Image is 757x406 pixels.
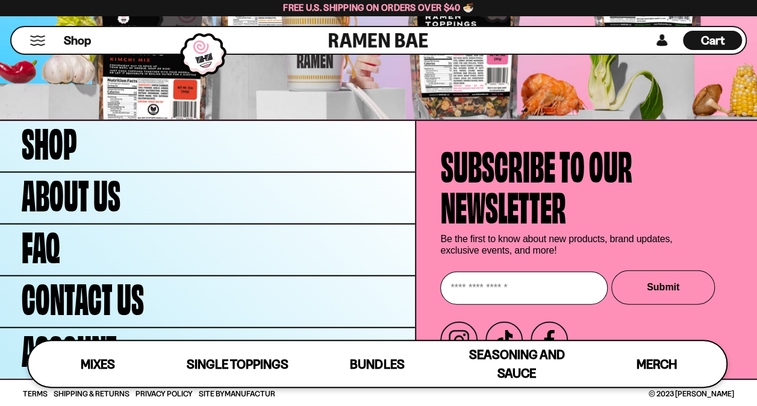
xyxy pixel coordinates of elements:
[30,36,46,46] button: Mobile Menu Trigger
[440,233,681,256] p: Be the first to know about new products, brand updates, exclusive events, and more!
[22,172,120,213] span: About Us
[440,272,608,305] input: Enter your email
[64,33,91,49] span: Shop
[22,275,144,316] span: Contact Us
[22,223,60,264] span: FAQ
[611,270,715,305] button: Submit
[440,143,632,225] h4: Subscribe to our newsletter
[54,390,129,398] a: Shipping & Returns
[683,27,742,54] div: Cart
[701,33,724,48] span: Cart
[649,390,734,398] span: © 2023 [PERSON_NAME]
[225,389,275,398] a: Manufactur
[22,120,77,161] span: Shop
[64,31,91,50] a: Shop
[23,390,48,398] a: Terms
[136,390,193,398] a: Privacy Policy
[283,2,474,13] span: Free U.S. Shipping on Orders over $40 🍜
[22,327,117,368] span: Account
[199,390,275,398] span: Site By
